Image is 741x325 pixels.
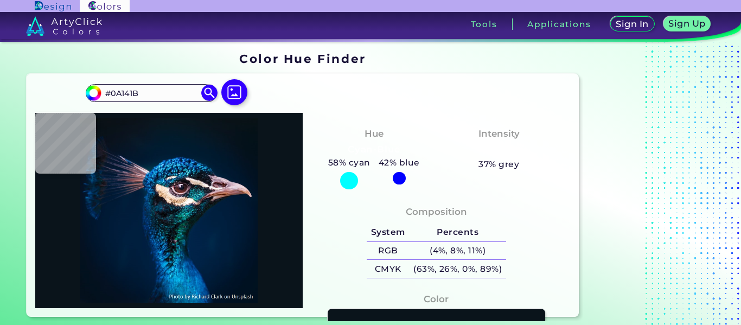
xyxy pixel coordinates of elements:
img: icon search [201,85,218,101]
img: icon picture [221,79,247,105]
img: img_pavlin.jpg [41,118,297,303]
h5: 37% grey [478,157,519,171]
h5: 42% blue [374,156,424,170]
h5: System [367,224,409,241]
h4: Hue [365,126,384,142]
h5: Percents [409,224,506,241]
h4: Color [424,291,449,307]
h3: Medium [474,143,525,156]
h5: Sign Up [670,20,704,28]
h1: Color Hue Finder [239,50,366,67]
h4: Intensity [478,126,520,142]
h5: CMYK [367,260,409,278]
img: logo_artyclick_colors_white.svg [26,16,103,36]
h3: Tools [471,20,497,28]
a: Sign In [612,17,653,31]
h4: Composition [406,204,467,220]
h5: (4%, 8%, 11%) [409,242,506,260]
h5: RGB [367,242,409,260]
h5: Sign In [617,20,647,28]
h5: 58% cyan [324,156,374,170]
img: ArtyClick Design logo [35,1,71,11]
h3: Applications [527,20,591,28]
a: Sign Up [666,17,708,31]
input: type color.. [101,86,202,100]
h5: (63%, 26%, 0%, 89%) [409,260,506,278]
h3: Cyan-Blue [343,143,405,156]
